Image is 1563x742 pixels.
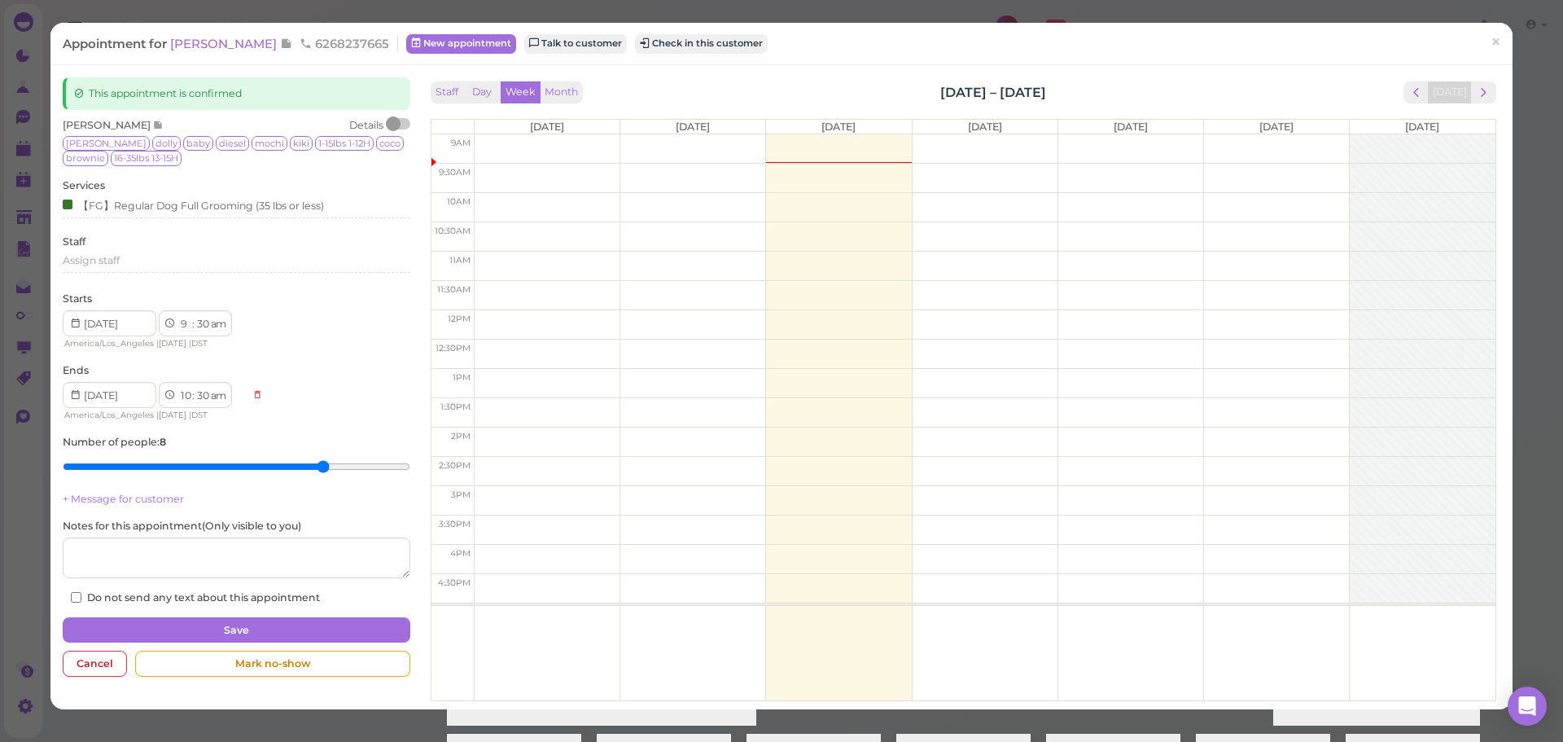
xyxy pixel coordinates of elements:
button: [DATE] [1428,81,1472,103]
span: 11am [449,255,471,266]
span: 4pm [450,548,471,559]
label: Services [63,178,105,193]
span: [PERSON_NAME] [63,119,153,131]
span: [DATE] [968,121,1002,133]
span: DST [191,410,208,420]
span: 2:30pm [439,460,471,471]
span: [PERSON_NAME] [63,136,150,151]
span: baby [183,136,213,151]
label: Notes for this appointment ( Only visible to you ) [63,519,301,533]
span: 9:30am [439,167,471,178]
span: [DATE] [530,121,564,133]
span: mochi [252,136,287,151]
label: Do not send any text about this appointment [71,591,320,605]
span: [DATE] [159,338,186,349]
span: [PERSON_NAME] [170,36,280,51]
span: [DATE] [1259,121,1294,133]
div: Appointment for [63,36,398,52]
span: DST [191,338,208,349]
span: [DATE] [821,121,856,133]
span: 1pm [453,372,471,383]
button: Save [63,617,409,643]
a: [PERSON_NAME] [170,36,296,51]
div: | | [63,336,244,351]
a: New appointment [406,34,516,54]
span: 12:30pm [436,343,471,353]
button: Day [462,81,501,103]
label: Staff [63,235,85,249]
button: Staff [431,81,463,103]
label: Starts [63,292,92,306]
h2: [DATE] – [DATE] [940,83,1046,102]
button: Week [501,81,541,103]
span: [DATE] [676,121,710,133]
div: Mark no-show [135,651,409,677]
span: 10:30am [435,226,471,236]
span: dolly [152,136,181,151]
span: × [1491,31,1501,54]
span: 4:30pm [438,577,471,588]
a: + Message for customer [63,493,184,505]
span: [DATE] [1114,121,1148,133]
a: Talk to customer [524,34,627,54]
span: 1:30pm [440,402,471,412]
span: 16-35lbs 13-15H [111,151,182,165]
span: 3pm [451,490,471,500]
b: 8 [160,436,166,448]
span: coco [376,136,404,151]
span: diesel [216,136,249,151]
div: | | [63,408,244,423]
span: 1-15lbs 1-12H [315,136,374,151]
span: 10am [447,196,471,207]
div: Details [349,118,383,133]
span: Note [280,36,296,51]
button: Month [540,81,583,103]
span: 2pm [451,431,471,441]
div: 【FG】Regular Dog Full Grooming (35 lbs or less) [63,196,324,213]
label: Number of people : [63,435,166,450]
span: Note [153,119,164,131]
span: [DATE] [1405,121,1439,133]
span: 11:30am [437,284,471,295]
span: 6268237665 [300,36,389,51]
span: kiki [290,136,313,151]
span: America/Los_Angeles [64,338,154,349]
span: [DATE] [159,410,186,420]
span: 9am [451,138,471,148]
span: America/Los_Angeles [64,410,154,420]
div: Cancel [63,651,127,677]
span: 12pm [448,314,471,324]
a: × [1481,24,1511,62]
button: prev [1403,81,1429,103]
label: Ends [63,363,89,378]
input: Do not send any text about this appointment [71,592,81,603]
button: Check in this customer [635,34,768,54]
span: brownie [63,151,108,165]
span: Assign staff [63,254,120,266]
span: 3:30pm [439,519,471,529]
div: This appointment is confirmed [63,77,409,110]
div: Open Intercom Messenger [1508,687,1547,726]
button: next [1471,81,1496,103]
